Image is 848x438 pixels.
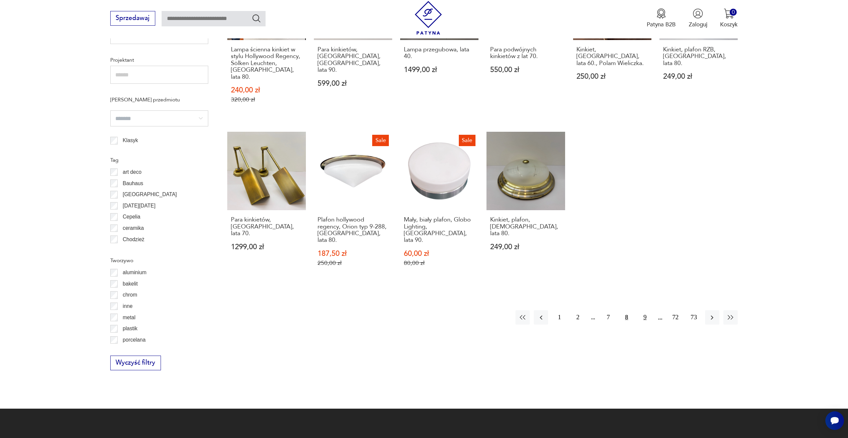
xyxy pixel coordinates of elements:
[647,8,676,28] button: Patyna B2B
[656,8,666,19] img: Ikona medalu
[123,302,132,311] p: inne
[123,201,155,210] p: [DATE][DATE]
[490,216,561,237] h3: Kinkiet, plafon, [DEMOGRAPHIC_DATA], lata 80.
[110,16,155,21] a: Sprzedawaj
[730,9,737,16] div: 0
[663,73,734,80] p: 249,00 zł
[720,8,738,28] button: 0Koszyk
[231,46,302,80] h3: Lampa ścienna kinkiet w stylu Hollywood Regency, Sölken Leuchten, [GEOGRAPHIC_DATA], lata 80.
[252,13,261,23] button: Szukaj
[123,136,138,145] p: Klasyk
[123,268,146,277] p: aluminium
[724,8,734,19] img: Ikona koszyka
[576,73,648,80] p: 250,00 zł
[490,66,561,73] p: 550,00 zł
[619,310,634,325] button: 8
[647,21,676,28] p: Patyna B2B
[638,310,652,325] button: 9
[123,168,141,176] p: art deco
[552,310,566,325] button: 1
[689,8,707,28] button: Zaloguj
[720,21,738,28] p: Koszyk
[231,216,302,237] h3: Para kinkietów, [GEOGRAPHIC_DATA], lata 70.
[412,1,445,35] img: Patyna - sklep z meblami i dekoracjami vintage
[227,132,306,282] a: Para kinkietów, Niemcy, lata 70.Para kinkietów, [GEOGRAPHIC_DATA], lata 70.1299,00 zł
[689,21,707,28] p: Zaloguj
[110,256,208,265] p: Tworzywo
[123,291,137,299] p: chrom
[601,310,615,325] button: 7
[231,87,302,94] p: 240,00 zł
[486,132,565,282] a: Kinkiet, plafon, Niemcy, lata 80.Kinkiet, plafon, [DEMOGRAPHIC_DATA], lata 80.249,00 zł
[123,324,137,333] p: plastik
[404,250,475,257] p: 60,00 zł
[571,310,585,325] button: 2
[318,46,389,74] h3: Para kinkietów, [GEOGRAPHIC_DATA], [GEOGRAPHIC_DATA], lata 90.
[110,95,208,104] p: [PERSON_NAME] przedmiotu
[318,80,389,87] p: 599,00 zł
[110,11,155,26] button: Sprzedawaj
[318,250,389,257] p: 187,50 zł
[490,244,561,251] p: 249,00 zł
[231,96,302,103] p: 320,00 zł
[123,235,144,244] p: Chodzież
[490,46,561,60] h3: Para podwójnych kinkietów z lat 70.
[110,356,161,370] button: Wyczyść filtry
[576,46,648,67] h3: Kinkiet, [GEOGRAPHIC_DATA], lata 60., Polam Wieliczka.
[668,310,682,325] button: 72
[314,132,392,282] a: SalePlafon hollywood regency, Orion typ 9-288, Niemcy, lata 80.Plafon hollywood regency, Orion ty...
[400,132,478,282] a: SaleMały, biały plafon, Globo Lighting, Niemcy, lata 90.Mały, biały plafon, Globo Lighting, [GEOG...
[404,46,475,60] h3: Lampa przegubowa, lata 40.
[663,46,734,67] h3: Kinkiet, plafon RZB, [GEOGRAPHIC_DATA], lata 80.
[123,280,138,288] p: bakelit
[687,310,701,325] button: 73
[110,56,208,64] p: Projektant
[123,336,146,344] p: porcelana
[404,260,475,267] p: 80,00 zł
[123,347,139,355] p: porcelit
[110,156,208,164] p: Tag
[123,246,143,255] p: Ćmielów
[123,212,140,221] p: Cepelia
[123,313,135,322] p: metal
[693,8,703,19] img: Ikonka użytkownika
[318,260,389,267] p: 250,00 zł
[318,216,389,244] h3: Plafon hollywood regency, Orion typ 9-288, [GEOGRAPHIC_DATA], lata 80.
[231,244,302,251] p: 1299,00 zł
[404,66,475,73] p: 1499,00 zł
[647,8,676,28] a: Ikona medaluPatyna B2B
[404,216,475,244] h3: Mały, biały plafon, Globo Lighting, [GEOGRAPHIC_DATA], lata 90.
[825,411,844,430] iframe: Smartsupp widget button
[123,190,177,199] p: [GEOGRAPHIC_DATA]
[123,179,143,188] p: Bauhaus
[123,224,144,233] p: ceramika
